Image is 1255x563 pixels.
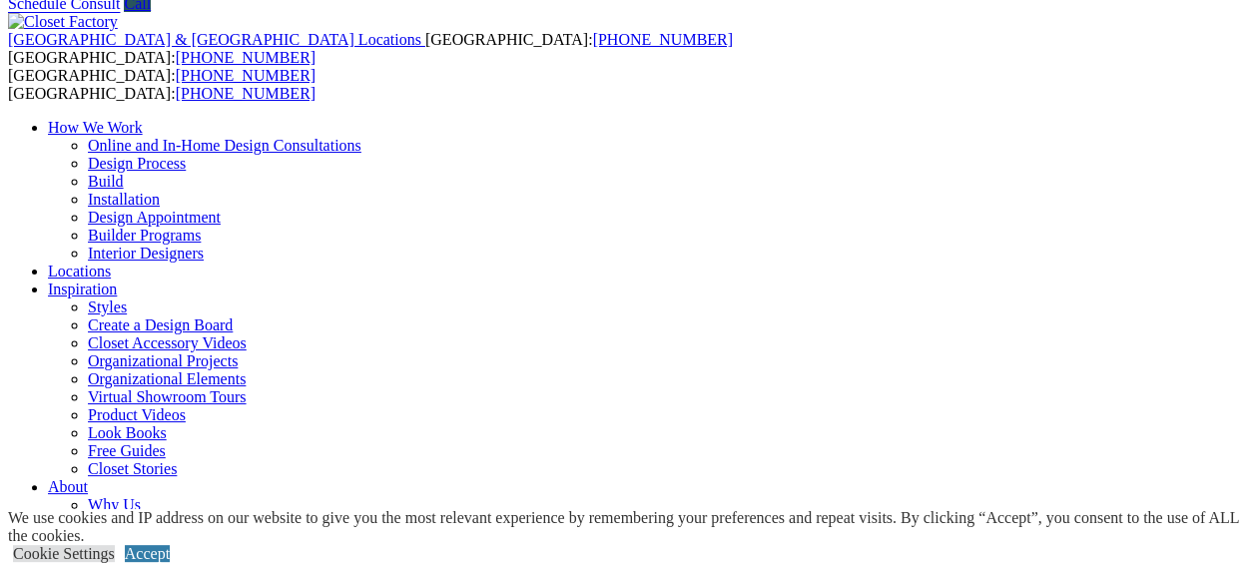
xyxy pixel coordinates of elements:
a: Closet Stories [88,460,177,477]
a: Free Guides [88,442,166,459]
a: Cookie Settings [13,545,115,562]
a: Organizational Projects [88,352,238,369]
a: Design Process [88,155,186,172]
a: Installation [88,191,160,208]
a: Design Appointment [88,209,221,226]
a: Organizational Elements [88,370,246,387]
a: Virtual Showroom Tours [88,388,247,405]
a: Styles [88,298,127,315]
a: [GEOGRAPHIC_DATA] & [GEOGRAPHIC_DATA] Locations [8,31,425,48]
a: Locations [48,263,111,280]
img: Closet Factory [8,13,118,31]
span: [GEOGRAPHIC_DATA]: [GEOGRAPHIC_DATA]: [8,31,733,66]
a: Why Us [88,496,141,513]
a: Look Books [88,424,167,441]
a: Product Videos [88,406,186,423]
a: Builder Programs [88,227,201,244]
a: How We Work [48,119,143,136]
a: [PHONE_NUMBER] [176,85,315,102]
div: We use cookies and IP address on our website to give you the most relevant experience by remember... [8,509,1255,545]
a: Closet Accessory Videos [88,334,247,351]
span: [GEOGRAPHIC_DATA] & [GEOGRAPHIC_DATA] Locations [8,31,421,48]
a: [PHONE_NUMBER] [176,67,315,84]
a: Online and In-Home Design Consultations [88,137,361,154]
a: Inspiration [48,281,117,297]
a: Build [88,173,124,190]
a: About [48,478,88,495]
a: [PHONE_NUMBER] [592,31,732,48]
a: Interior Designers [88,245,204,262]
a: Accept [125,545,170,562]
span: [GEOGRAPHIC_DATA]: [GEOGRAPHIC_DATA]: [8,67,315,102]
a: [PHONE_NUMBER] [176,49,315,66]
a: Create a Design Board [88,316,233,333]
